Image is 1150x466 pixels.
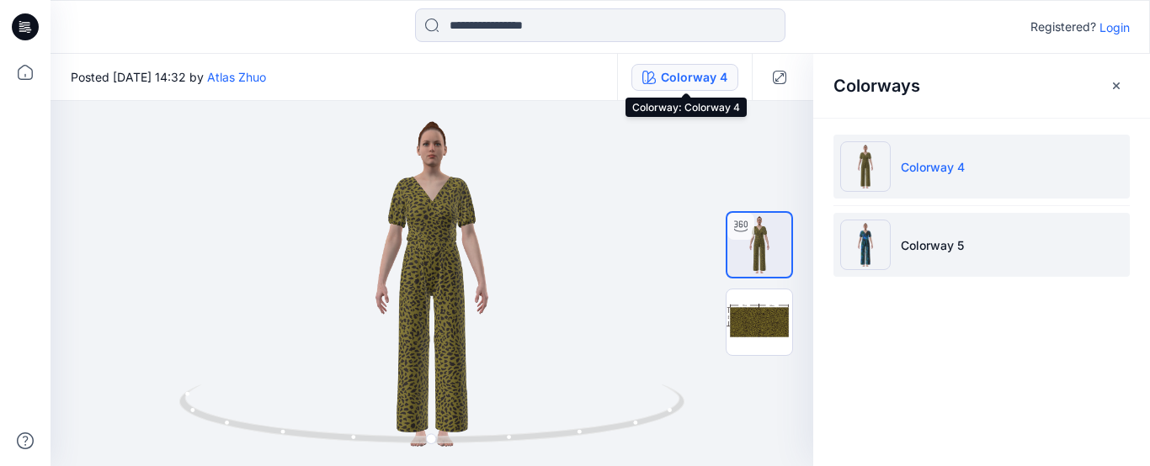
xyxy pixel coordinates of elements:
a: Atlas Zhuo [207,70,266,84]
img: Colorway 5 [840,220,891,270]
img: RP2652 LEO 2ND [727,304,792,340]
p: Registered? [1030,17,1096,37]
p: Colorway 5 [901,236,964,254]
div: Colorway 4 [661,68,727,87]
img: turntable-07-10-2025-06:36:00 [727,213,791,277]
span: Posted [DATE] 14:32 by [71,68,266,86]
h2: Colorways [833,76,920,96]
button: Colorway 4 [631,64,738,91]
p: Colorway 4 [901,158,965,176]
p: Login [1099,19,1130,36]
img: Colorway 4 [840,141,891,192]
